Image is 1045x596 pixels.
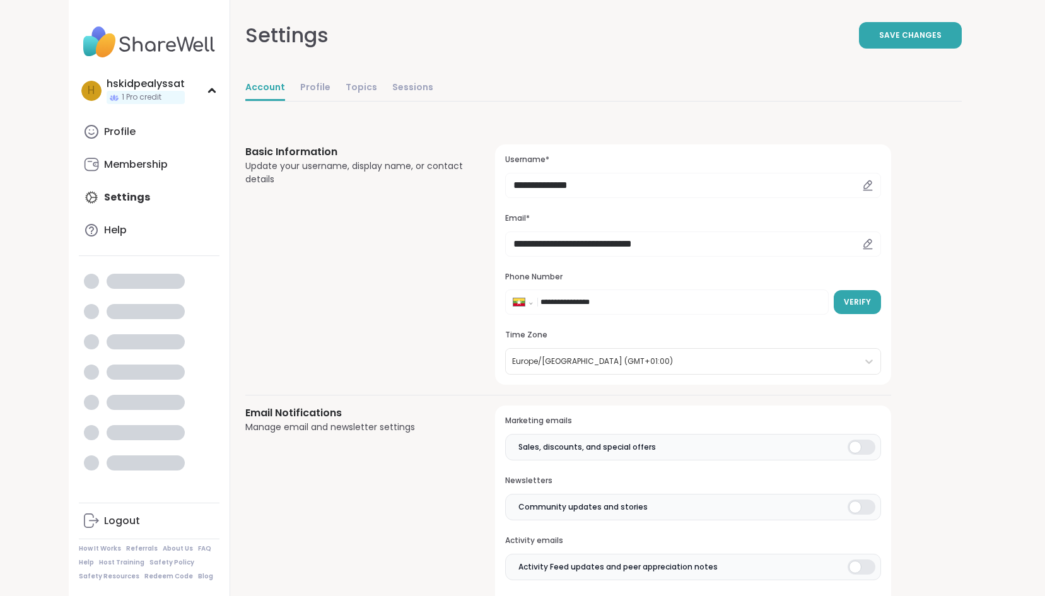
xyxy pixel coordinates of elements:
span: Sales, discounts, and special offers [518,441,656,453]
div: Manage email and newsletter settings [245,421,465,434]
a: Logout [79,506,219,536]
h3: Email* [505,213,880,224]
a: Profile [79,117,219,147]
a: Account [245,76,285,101]
div: Help [104,223,127,237]
button: Verify [834,290,881,314]
h3: Newsletters [505,476,880,486]
h3: Activity emails [505,535,880,546]
a: About Us [163,544,193,553]
button: Save Changes [859,22,962,49]
span: Verify [844,296,871,308]
a: How It Works [79,544,121,553]
a: Profile [300,76,330,101]
div: Profile [104,125,136,139]
a: Membership [79,149,219,180]
h3: Phone Number [505,272,880,283]
h3: Email Notifications [245,406,465,421]
a: Help [79,215,219,245]
a: Safety Resources [79,572,139,581]
a: Referrals [126,544,158,553]
a: Blog [198,572,213,581]
span: Activity Feed updates and peer appreciation notes [518,561,718,573]
h3: Time Zone [505,330,880,341]
h3: Basic Information [245,144,465,160]
img: ShareWell Nav Logo [79,20,219,64]
span: Community updates and stories [518,501,648,513]
div: Settings [245,20,329,50]
a: Safety Policy [149,558,194,567]
a: Sessions [392,76,433,101]
div: Membership [104,158,168,172]
span: 1 Pro credit [122,92,161,103]
div: Logout [104,514,140,528]
div: hskidpealyssat [107,77,185,91]
span: Save Changes [879,30,942,41]
a: Host Training [99,558,144,567]
a: FAQ [198,544,211,553]
div: Update your username, display name, or contact details [245,160,465,186]
a: Topics [346,76,377,101]
h3: Marketing emails [505,416,880,426]
a: Help [79,558,94,567]
span: h [88,83,95,99]
h3: Username* [505,155,880,165]
a: Redeem Code [144,572,193,581]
